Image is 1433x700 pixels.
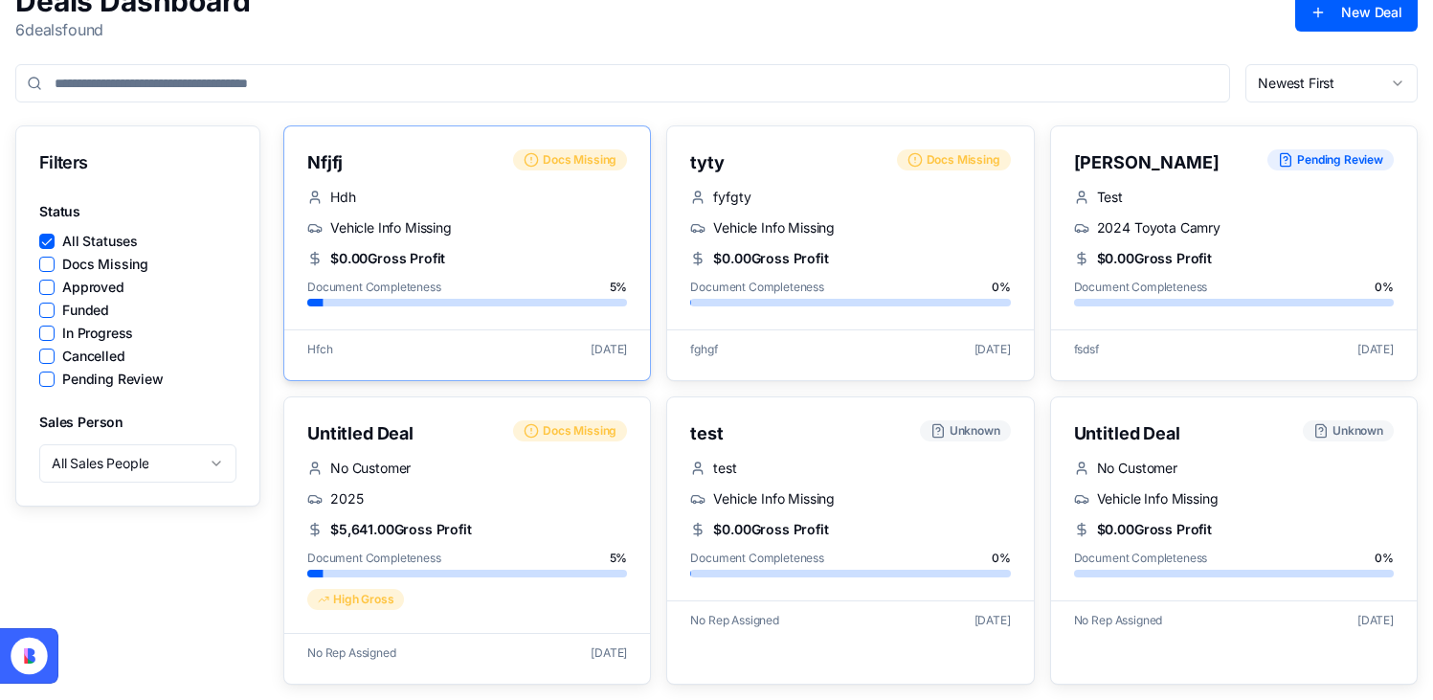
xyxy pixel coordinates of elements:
[62,304,109,317] label: Funded
[690,420,723,447] h3: test
[62,373,164,386] label: Pending Review
[62,350,125,363] label: Cancelled
[1074,280,1208,295] span: Document Completeness
[307,280,441,295] span: Document Completeness
[1074,551,1208,566] span: Document Completeness
[713,489,835,508] span: Vehicle Info Missing
[992,280,1011,295] span: 0 %
[62,281,124,294] label: Approved
[307,149,343,176] h3: Nfjfj
[927,152,1000,168] span: Docs Missing
[974,613,1011,628] span: [DATE]
[1097,218,1220,237] span: 2024 Toyota Camry
[713,218,835,237] span: Vehicle Info Missing
[1097,520,1212,539] span: $0.00 Gross Profit
[591,645,627,661] span: [DATE]
[62,235,138,248] label: All Statuses
[974,342,1011,357] span: [DATE]
[1097,249,1212,268] span: $0.00 Gross Profit
[1074,342,1099,357] span: fsdsf
[1375,551,1394,566] span: 0 %
[1332,423,1383,439] span: Unknown
[543,152,616,168] span: Docs Missing
[307,645,396,661] span: No Rep Assigned
[62,327,133,340] label: In Progress
[713,249,828,268] span: $0.00 Gross Profit
[1074,149,1220,176] h3: [PERSON_NAME]
[690,342,717,357] span: fghgf
[39,203,80,219] label: Status
[690,551,824,566] span: Document Completeness
[330,520,472,539] span: $5,641.00 Gross Profit
[39,414,123,430] label: Sales Person
[1097,489,1219,508] span: Vehicle Info Missing
[330,218,452,237] span: Vehicle Info Missing
[1097,188,1123,207] span: Test
[1074,613,1163,628] span: No Rep Assigned
[330,188,356,207] span: Hdh
[307,551,441,566] span: Document Completeness
[713,459,736,478] span: test
[1357,613,1394,628] span: [DATE]
[713,188,750,207] span: fyfgty
[690,280,824,295] span: Document Completeness
[1375,280,1394,295] span: 0 %
[39,149,236,176] div: Filters
[610,280,628,295] span: 5 %
[610,551,628,566] span: 5 %
[1097,459,1177,478] span: No Customer
[330,459,411,478] span: No Customer
[992,551,1011,566] span: 0 %
[330,249,445,268] span: $0.00 Gross Profit
[1297,152,1383,168] span: Pending Review
[1357,342,1394,357] span: [DATE]
[690,149,724,176] h3: tyty
[591,342,627,357] span: [DATE]
[307,589,404,610] div: High Gross
[1074,420,1180,447] h3: Untitled Deal
[15,18,251,41] p: 6 deal s found
[62,258,148,271] label: Docs Missing
[713,520,828,539] span: $0.00 Gross Profit
[330,489,363,508] span: 2025
[307,342,332,357] span: Hfch
[950,423,1000,439] span: Unknown
[543,423,616,439] span: Docs Missing
[690,613,779,628] span: No Rep Assigned
[307,420,414,447] h3: Untitled Deal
